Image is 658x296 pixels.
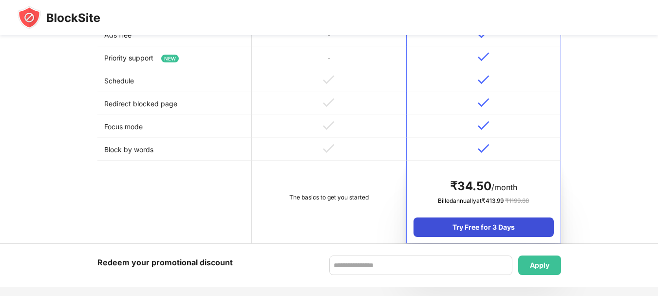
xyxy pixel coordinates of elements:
td: - [252,46,406,69]
img: v-blue.svg [478,121,489,130]
td: Block by words [97,138,252,161]
img: v-grey.svg [323,121,335,130]
img: v-grey.svg [323,75,335,84]
span: ₹ 1199.88 [505,197,529,204]
td: Schedule [97,69,252,92]
div: Redeem your promotional discount [97,256,233,270]
img: v-blue.svg [478,75,489,84]
div: Try Free for 3 Days [414,217,553,237]
td: Redirect blocked page [97,92,252,115]
img: v-blue.svg [478,144,489,153]
span: ₹ 34.50 [450,179,491,193]
div: /month [414,178,553,194]
div: The basics to get you started [259,193,399,202]
div: Billed annually at ₹ 413.99 [414,196,553,206]
td: Priority support [97,46,252,69]
img: blocksite-icon-black.svg [18,6,100,29]
img: v-blue.svg [478,98,489,107]
img: v-grey.svg [323,144,335,153]
img: v-blue.svg [478,52,489,61]
div: Apply [530,261,549,269]
span: NEW [161,55,179,62]
td: Focus mode [97,115,252,138]
img: v-grey.svg [323,98,335,107]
